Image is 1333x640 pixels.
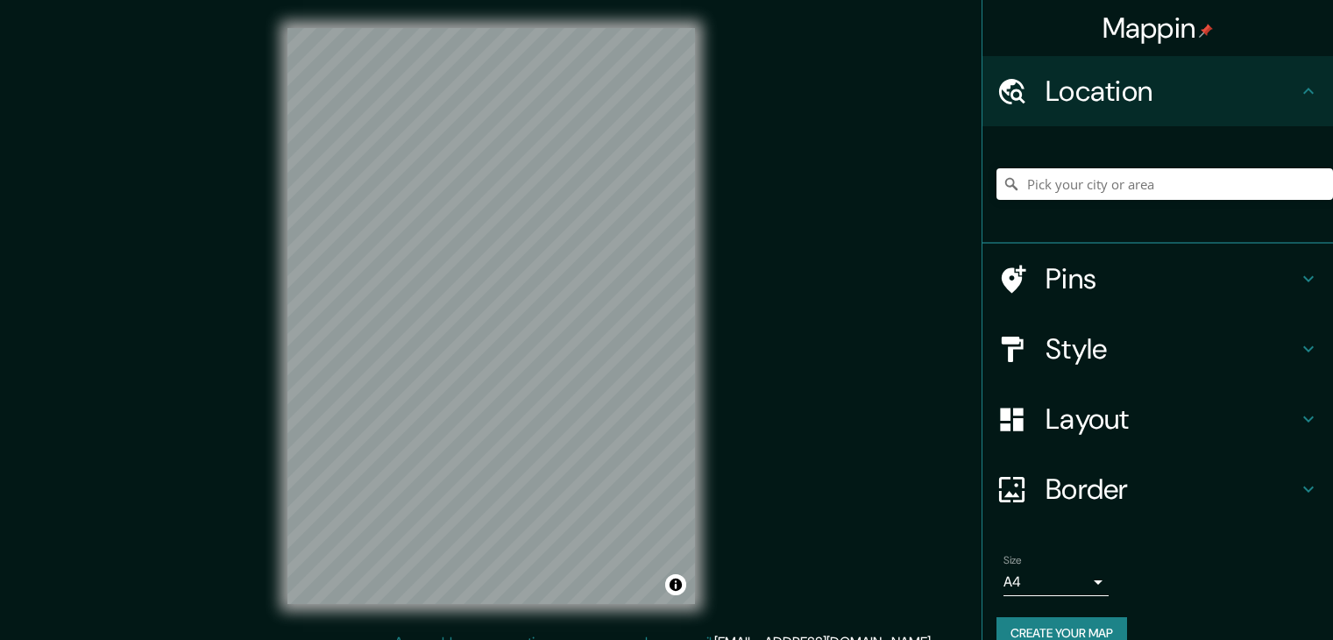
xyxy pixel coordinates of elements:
button: Toggle attribution [665,574,686,595]
div: A4 [1003,568,1109,596]
canvas: Map [287,28,695,604]
div: Pins [982,244,1333,314]
h4: Location [1046,74,1298,109]
div: Border [982,454,1333,524]
label: Size [1003,553,1022,568]
h4: Layout [1046,402,1298,437]
h4: Mappin [1103,11,1214,46]
div: Style [982,314,1333,384]
h4: Style [1046,331,1298,366]
img: pin-icon.png [1199,24,1213,38]
div: Location [982,56,1333,126]
h4: Pins [1046,261,1298,296]
div: Layout [982,384,1333,454]
h4: Border [1046,472,1298,507]
input: Pick your city or area [996,168,1333,200]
